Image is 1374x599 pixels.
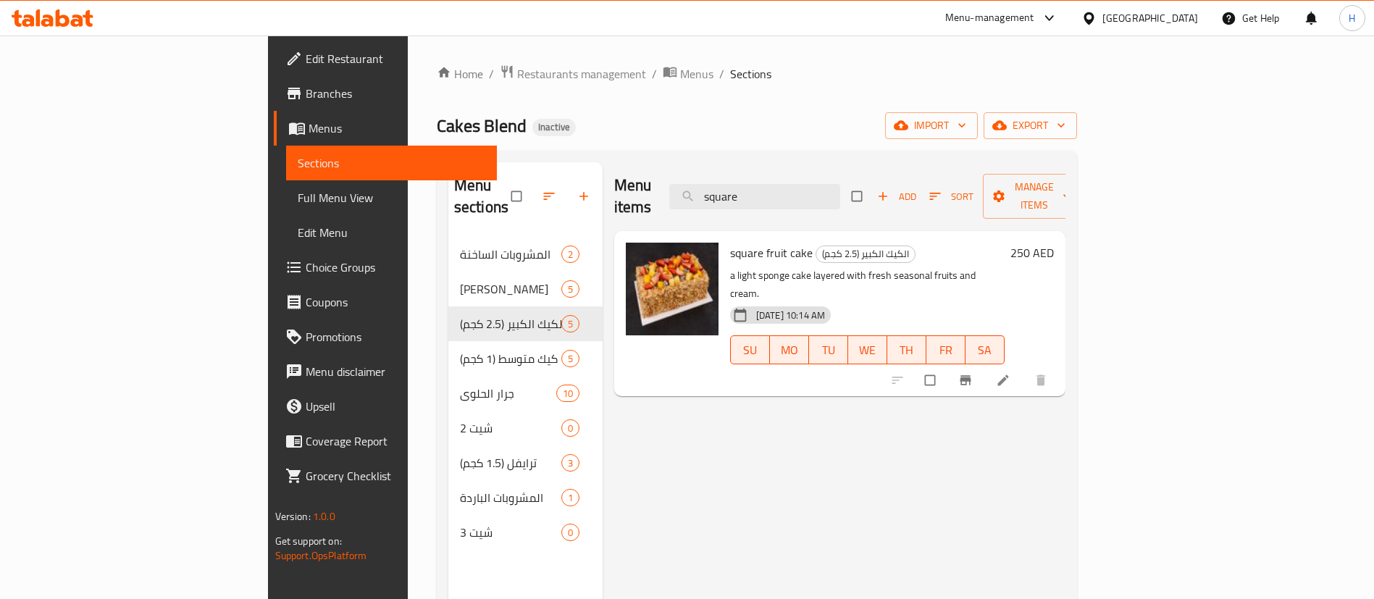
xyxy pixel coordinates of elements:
[306,85,486,102] span: Branches
[994,178,1074,214] span: Manage items
[533,180,568,212] span: Sort sections
[532,119,576,136] div: Inactive
[1349,10,1355,26] span: H
[809,335,848,364] button: TU
[984,112,1077,139] button: export
[286,180,498,215] a: Full Menu View
[274,458,498,493] a: Grocery Checklist
[275,532,342,550] span: Get support on:
[562,456,579,470] span: 3
[437,109,527,142] span: Cakes Blend
[448,306,603,341] div: الكيك الكبير (2.5 كجم)5
[306,259,486,276] span: Choice Groups
[306,432,486,450] span: Coverage Report
[460,280,561,298] span: [PERSON_NAME]
[893,340,921,361] span: TH
[557,387,579,401] span: 10
[556,385,579,402] div: items
[776,340,803,361] span: MO
[460,385,556,402] span: جرار الحلوى
[816,246,915,262] span: الكيك الكبير (2.5 كجم)
[562,491,579,505] span: 1
[274,76,498,111] a: Branches
[929,188,973,205] span: Sort
[460,419,561,437] span: شيت 2
[448,341,603,376] div: كيك متوسط (1 كجم)5
[274,424,498,458] a: Coverage Report
[562,526,579,540] span: 0
[848,335,887,364] button: WE
[532,121,576,133] span: Inactive
[275,546,367,565] a: Support.OpsPlatform
[562,422,579,435] span: 0
[448,515,603,550] div: شيت 30
[885,112,978,139] button: import
[568,180,603,212] button: Add section
[561,489,579,506] div: items
[652,65,657,83] li: /
[737,340,764,361] span: SU
[517,65,646,83] span: Restaurants management
[874,185,920,208] span: Add item
[313,507,335,526] span: 1.0.0
[816,246,916,263] div: الكيك الكبير (2.5 كجم)
[614,175,652,218] h2: Menu items
[460,246,561,263] span: المشروبات الساخنة
[945,9,1034,27] div: Menu-management
[730,335,770,364] button: SU
[460,315,561,332] span: الكيك الكبير (2.5 كجم)
[971,340,999,361] span: SA
[965,335,1005,364] button: SA
[561,454,579,472] div: items
[298,224,486,241] span: Edit Menu
[920,185,983,208] span: Sort items
[503,183,533,210] span: Select all sections
[730,267,1005,303] p: a light sponge cake layered with fresh seasonal fruits and cream.
[750,309,831,322] span: [DATE] 10:14 AM
[460,489,561,506] span: المشروبات الباردة
[874,185,920,208] button: Add
[274,354,498,389] a: Menu disclaimer
[274,389,498,424] a: Upsell
[1010,243,1054,263] h6: 250 AED
[298,154,486,172] span: Sections
[877,188,916,205] span: Add
[669,184,840,209] input: search
[448,445,603,480] div: ترايفل (1.5 كجم)3
[1102,10,1198,26] div: [GEOGRAPHIC_DATA]
[1025,364,1060,396] button: delete
[926,185,977,208] button: Sort
[286,215,498,250] a: Edit Menu
[309,120,486,137] span: Menus
[996,373,1013,388] a: Edit menu item
[626,243,719,335] img: square fruit cake
[562,317,579,331] span: 5
[306,363,486,380] span: Menu disclaimer
[298,189,486,206] span: Full Menu View
[306,293,486,311] span: Coupons
[286,146,498,180] a: Sections
[843,183,874,210] span: Select section
[887,335,926,364] button: TH
[274,319,498,354] a: Promotions
[448,411,603,445] div: شيت 20
[460,350,561,367] span: كيك متوسط (1 كجم)
[448,376,603,411] div: جرار الحلوى10
[854,340,881,361] span: WE
[500,64,646,83] a: Restaurants management
[448,480,603,515] div: المشروبات الباردة1
[275,507,311,526] span: Version:
[448,231,603,556] nav: Menu sections
[460,524,561,541] span: شيت 3
[274,41,498,76] a: Edit Restaurant
[730,65,771,83] span: Sections
[950,364,984,396] button: Branch-specific-item
[274,111,498,146] a: Menus
[306,328,486,345] span: Promotions
[306,398,486,415] span: Upsell
[815,340,842,361] span: TU
[437,64,1077,83] nav: breadcrumb
[719,65,724,83] li: /
[897,117,966,135] span: import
